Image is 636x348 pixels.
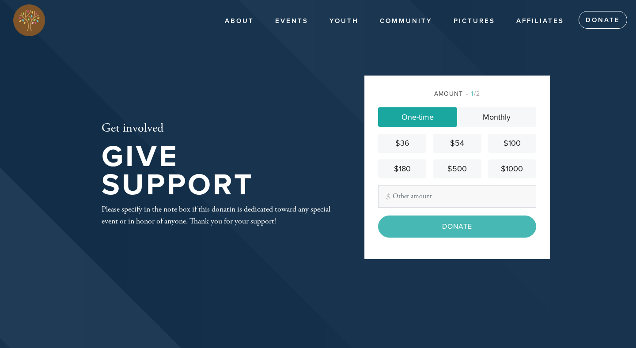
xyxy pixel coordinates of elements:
[447,13,502,30] a: PICTURES
[378,107,457,127] a: One-time
[492,137,533,149] div: $100
[579,11,627,29] a: Donate
[382,137,423,149] div: $36
[102,203,336,227] div: Please specify in the note box if this donatin is dedicated toward any special event or in honor ...
[269,13,315,30] a: Events
[378,185,536,208] input: Other amount
[433,134,481,153] a: $54
[13,4,45,36] img: Full%20Color%20Icon.png
[218,13,261,30] a: About
[471,90,474,98] span: 1
[488,159,536,178] a: $1000
[436,137,477,149] div: $54
[378,159,426,178] a: $180
[510,13,571,30] a: Affiliates
[373,13,439,30] a: Community
[378,89,536,98] div: Amount
[492,163,533,175] div: $1000
[382,163,423,175] div: $180
[102,121,336,136] h2: Get involved
[323,13,365,30] a: Youth
[457,107,536,127] a: Monthly
[433,159,481,178] a: $500
[436,163,477,175] div: $500
[378,134,426,153] a: $36
[488,134,536,153] a: $100
[466,90,480,98] span: /2
[102,143,336,200] h1: Give Support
